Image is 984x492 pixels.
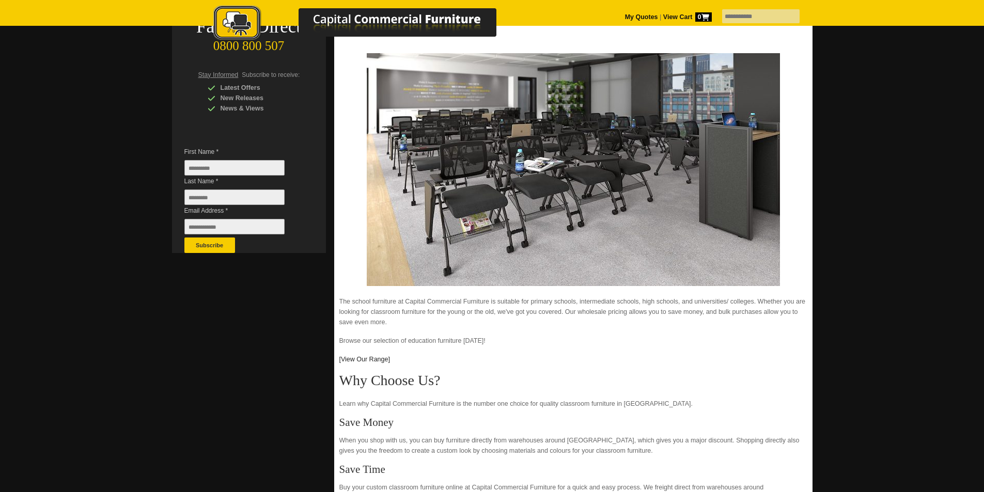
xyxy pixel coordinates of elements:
div: New Releases [208,93,306,103]
span: Stay Informed [198,71,239,78]
p: Learn why Capital Commercial Furniture is the number one choice for quality classroom furniture i... [339,399,807,409]
div: News & Views [208,103,306,114]
span: Subscribe to receive: [242,71,300,78]
a: Capital Commercial Furniture Logo [185,5,546,46]
h3: Save Money [339,417,807,427]
h3: Save Time [339,464,807,474]
img: Education Furniture [367,53,780,286]
a: [View Our Range] [339,356,390,363]
div: Latest Offers [208,83,306,93]
span: First Name * [184,147,300,157]
span: 0 [695,12,712,22]
strong: View Cart [663,13,712,21]
input: Last Name * [184,189,285,205]
img: Capital Commercial Furniture Logo [185,5,546,43]
span: Last Name * [184,176,300,186]
a: My Quotes [625,13,658,21]
span: Email Address * [184,205,300,216]
button: Subscribe [184,237,235,253]
p: The school furniture at Capital Commercial Furniture is suitable for primary schools, intermediat... [339,286,807,327]
p: When you shop with us, you can buy furniture directly from warehouses around [GEOGRAPHIC_DATA], w... [339,435,807,456]
a: View Cart0 [661,13,711,21]
div: Factory Direct [172,20,326,34]
div: 0800 800 507 [172,34,326,53]
input: Email Address * [184,219,285,234]
input: First Name * [184,160,285,176]
p: Browse our selection of education furniture [DATE]! [339,336,807,346]
h2: Why Choose Us? [339,373,807,388]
